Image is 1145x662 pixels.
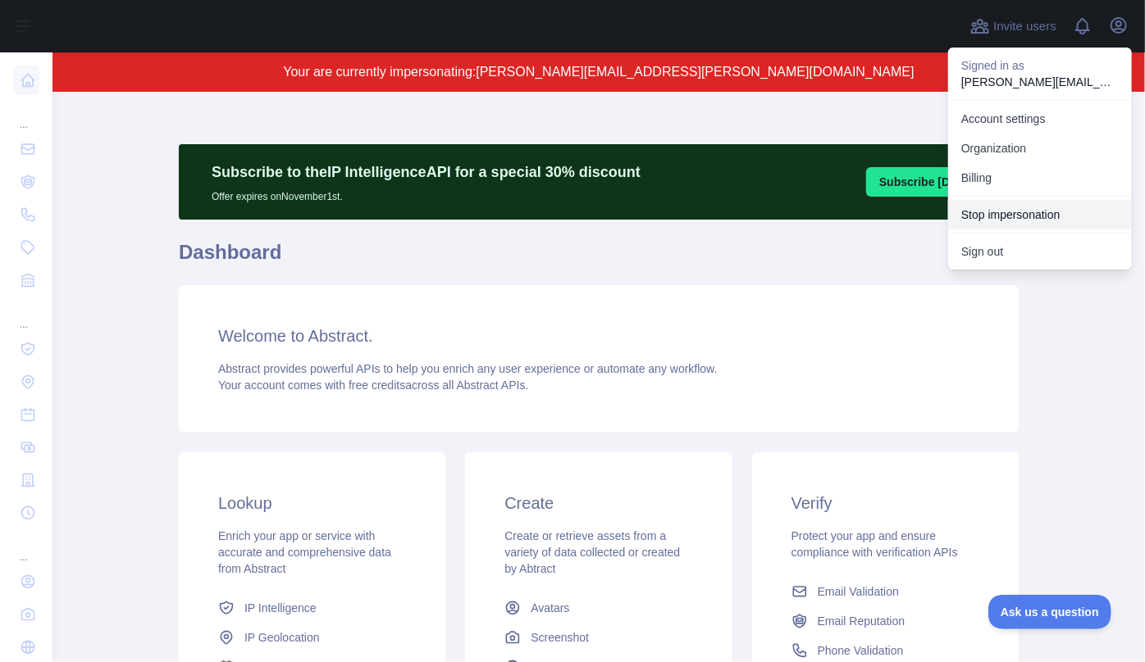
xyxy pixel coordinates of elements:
[13,98,39,131] div: ...
[785,606,986,636] a: Email Reputation
[818,613,906,629] span: Email Reputation
[218,379,528,392] span: Your account comes with across all Abstract APIs.
[498,593,699,623] a: Avatars
[244,600,317,616] span: IP Intelligence
[948,104,1132,134] a: Account settings
[531,600,569,616] span: Avatars
[504,492,692,515] h3: Create
[948,237,1132,266] button: Sign out
[866,167,989,197] button: Subscribe [DATE]
[948,200,1132,229] button: Stop impersonation
[283,65,476,79] span: Your are currently impersonating:
[993,17,1056,36] span: Invite users
[218,324,979,347] h3: Welcome to Abstract.
[218,529,391,575] span: Enrich your app or service with accurate and comprehensive data from Abstract
[531,629,589,646] span: Screenshot
[212,184,641,203] p: Offer expires on November 1st.
[349,379,405,392] span: free credits
[13,531,39,564] div: ...
[948,134,1132,163] a: Organization
[212,593,413,623] a: IP Intelligence
[476,65,914,79] span: [PERSON_NAME][EMAIL_ADDRESS][PERSON_NAME][DOMAIN_NAME]
[244,629,320,646] span: IP Geolocation
[218,492,406,515] h3: Lookup
[498,623,699,652] a: Screenshot
[818,583,899,600] span: Email Validation
[504,529,680,575] span: Create or retrieve assets from a variety of data collected or created by Abtract
[948,163,1132,193] button: Billing
[179,239,1019,279] h1: Dashboard
[961,74,1119,90] p: [PERSON_NAME][EMAIL_ADDRESS][PERSON_NAME][DOMAIN_NAME]
[218,362,718,375] span: Abstract provides powerful APIs to help you enrich any user experience or automate any workflow.
[13,298,39,331] div: ...
[791,492,979,515] h3: Verify
[785,577,986,606] a: Email Validation
[988,595,1112,629] iframe: Toggle Customer Support
[818,642,904,659] span: Phone Validation
[212,161,641,184] p: Subscribe to the IP Intelligence API for a special 30 % discount
[212,623,413,652] a: IP Geolocation
[791,529,958,559] span: Protect your app and ensure compliance with verification APIs
[967,13,1060,39] button: Invite users
[961,57,1119,74] p: Signed in as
